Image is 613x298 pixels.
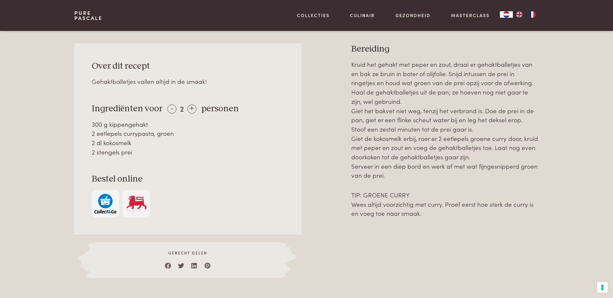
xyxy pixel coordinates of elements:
a: Gezondheid [396,12,430,19]
a: Collecties [297,12,330,19]
a: PurePascale [74,10,102,21]
div: 2 dl kokosmelk [92,138,284,147]
a: EN [513,11,526,18]
img: Delhaize [125,194,147,214]
h3: Bereiding [351,44,539,55]
h3: Bestel online [92,174,284,185]
div: 2 eetlepels currypasta, groen [92,129,284,138]
a: Masterclass [451,12,490,19]
span: 2 [180,103,184,114]
a: FR [526,11,539,18]
span: Ingrediënten voor [92,104,163,113]
button: Uw voorkeuren voor toestemming voor trackingtechnologieën [597,282,608,293]
div: 2 stengels prei [92,147,284,157]
div: + [187,104,196,114]
div: Language [500,11,513,18]
a: NL [500,11,513,18]
div: 300 g kippengehakt [92,120,284,129]
h3: Over dit recept [92,61,284,72]
div: Gehaktballetjes vallen altijd in de smaak! [92,77,284,86]
span: Gerecht delen [94,250,281,256]
div: - [167,104,176,114]
a: Culinair [350,12,375,19]
p: TIP: GROENE CURRY Wees altijd voorzichtig met curry. Proef eerst hoe sterk de curry is en voeg to... [351,190,539,218]
aside: Language selected: Nederlands [500,11,539,18]
p: Kruid het gehakt met peper en zout, draai er gehaktballetjes van en bak ze bruin in boter of olij... [351,60,539,180]
span: personen [201,104,239,113]
img: c308188babc36a3a401bcb5cb7e020f4d5ab42f7cacd8327e500463a43eeb86c.svg [94,194,116,214]
ul: Language list [513,11,539,18]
